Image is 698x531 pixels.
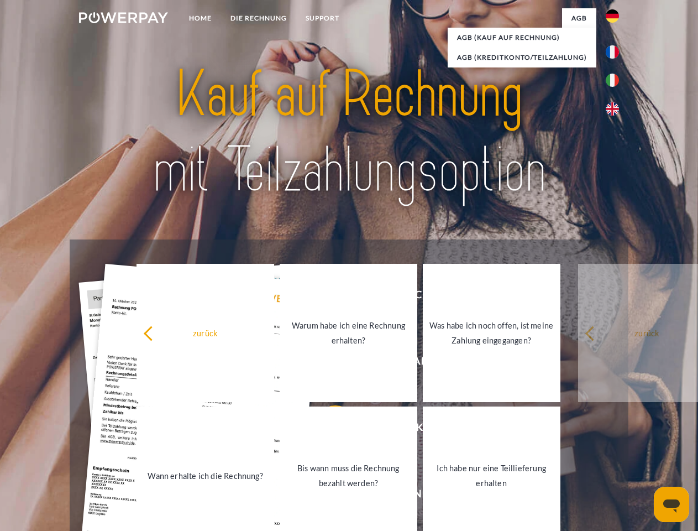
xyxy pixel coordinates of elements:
[180,8,221,28] a: Home
[221,8,296,28] a: DIE RECHNUNG
[562,8,596,28] a: agb
[286,318,411,348] div: Warum habe ich eine Rechnung erhalten?
[606,74,619,87] img: it
[606,102,619,116] img: en
[429,461,554,491] div: Ich habe nur eine Teillieferung erhalten
[79,12,168,23] img: logo-powerpay-white.svg
[143,468,267,483] div: Wann erhalte ich die Rechnung?
[606,9,619,23] img: de
[106,53,592,212] img: title-powerpay_de.svg
[423,264,560,402] a: Was habe ich noch offen, ist meine Zahlung eingegangen?
[448,28,596,48] a: AGB (Kauf auf Rechnung)
[448,48,596,67] a: AGB (Kreditkonto/Teilzahlung)
[429,318,554,348] div: Was habe ich noch offen, ist meine Zahlung eingegangen?
[143,325,267,340] div: zurück
[296,8,349,28] a: SUPPORT
[654,487,689,522] iframe: Schaltfläche zum Öffnen des Messaging-Fensters
[286,461,411,491] div: Bis wann muss die Rechnung bezahlt werden?
[606,45,619,59] img: fr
